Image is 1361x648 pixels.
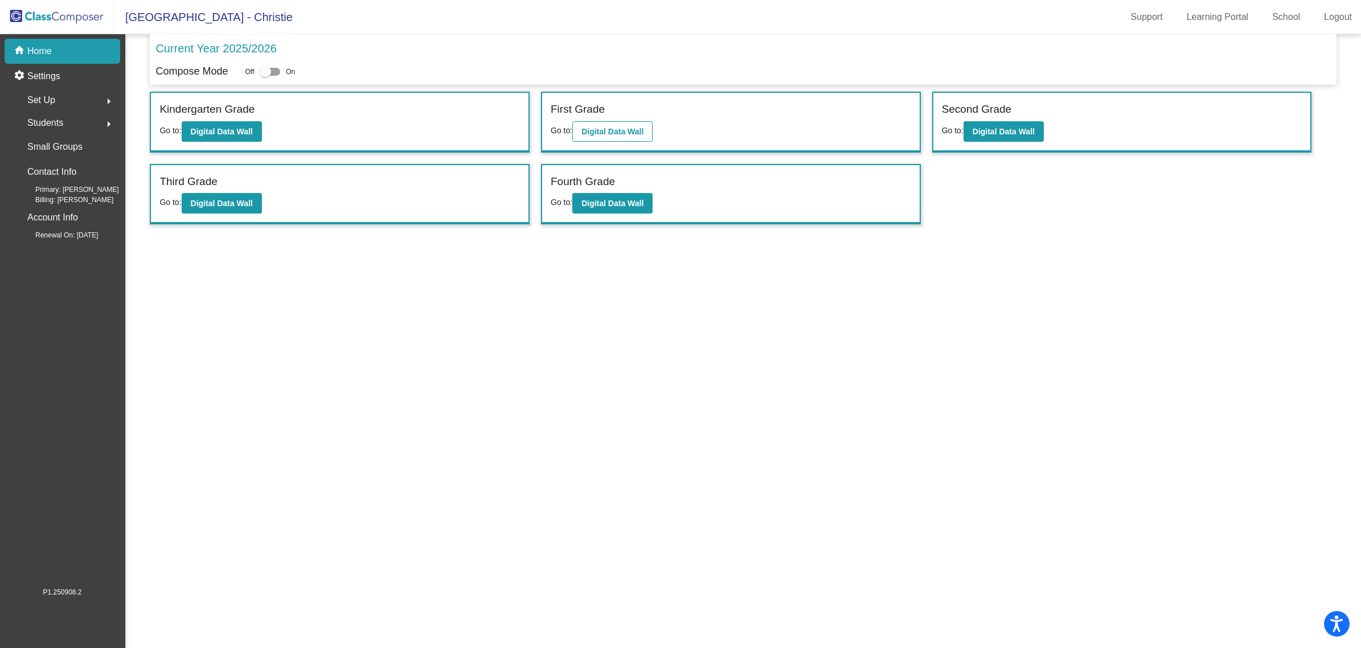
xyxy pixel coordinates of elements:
span: Set Up [27,92,55,108]
p: Contact Info [27,164,76,180]
span: On [286,67,295,77]
mat-icon: home [14,44,27,58]
span: [GEOGRAPHIC_DATA] - Christie [114,8,293,26]
span: Go to: [159,198,181,207]
b: Digital Data Wall [581,199,643,208]
p: Small Groups [27,139,83,155]
b: Digital Data Wall [191,199,253,208]
span: Students [27,115,63,131]
button: Digital Data Wall [182,193,262,214]
button: Digital Data Wall [964,121,1044,142]
button: Digital Data Wall [572,193,653,214]
a: Support [1122,8,1172,26]
p: Current Year 2025/2026 [155,40,276,57]
span: Primary: [PERSON_NAME] [17,184,119,195]
b: Digital Data Wall [581,127,643,136]
b: Digital Data Wall [973,127,1035,136]
p: Compose Mode [155,64,228,79]
a: Learning Portal [1178,8,1258,26]
label: Kindergarten Grade [159,101,255,118]
p: Settings [27,69,60,83]
span: Go to: [551,198,572,207]
span: Off [245,67,254,77]
p: Home [27,44,52,58]
b: Digital Data Wall [191,127,253,136]
span: Billing: [PERSON_NAME] [17,195,113,205]
span: Go to: [942,126,964,135]
mat-icon: settings [14,69,27,83]
label: Fourth Grade [551,174,615,190]
a: School [1263,8,1309,26]
span: Go to: [551,126,572,135]
span: Renewal On: [DATE] [17,230,98,240]
mat-icon: arrow_right [102,95,116,108]
a: Logout [1315,8,1361,26]
label: First Grade [551,101,605,118]
button: Digital Data Wall [182,121,262,142]
label: Second Grade [942,101,1012,118]
mat-icon: arrow_right [102,117,116,131]
span: Go to: [159,126,181,135]
label: Third Grade [159,174,217,190]
p: Account Info [27,210,78,225]
button: Digital Data Wall [572,121,653,142]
